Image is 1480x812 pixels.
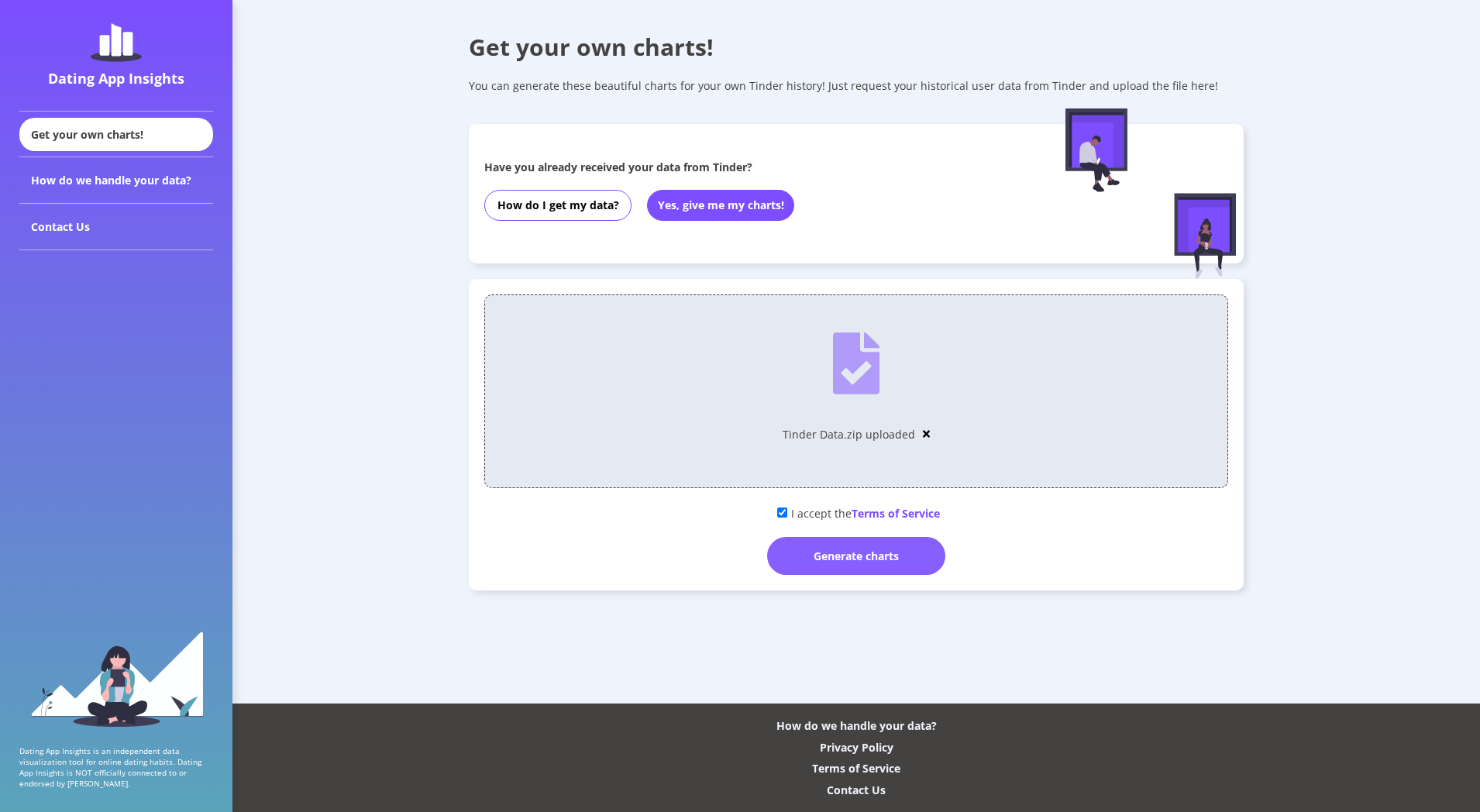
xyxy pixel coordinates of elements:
img: close-solid.cbe4567e.svg [923,428,931,439]
div: I accept the [484,500,1228,525]
img: file-uploaded.ea247aa8.svg [833,332,879,394]
div: Have you already received your data from Tinder? [484,160,1005,174]
div: Get your own charts! [469,31,1244,63]
img: dating-app-insights-logo.5abe6921.svg [91,23,142,62]
img: female-figure-sitting.afd5d174.svg [1174,193,1236,279]
span: Terms of Service [852,506,940,521]
div: Privacy Policy [820,740,893,755]
button: Yes, give me my charts! [647,190,794,221]
img: male-figure-sitting.c9faa881.svg [1065,108,1127,192]
div: Dating App Insights [23,69,209,88]
img: sidebar_girl.91b9467e.svg [29,630,204,727]
div: Generate charts [767,537,945,575]
p: Dating App Insights is an independent data visualization tool for online dating habits. Dating Ap... [19,745,213,789]
div: How do we handle your data? [19,157,213,204]
button: How do I get my data? [484,190,632,221]
div: How do we handle your data? [776,718,937,733]
div: Terms of Service [812,761,900,776]
div: Contact Us [827,783,886,797]
div: You can generate these beautiful charts for your own Tinder history! Just request your historical... [469,78,1244,93]
div: Tinder Data.zip uploaded [783,427,915,442]
div: Contact Us [19,204,213,250]
div: Get your own charts! [19,118,213,151]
